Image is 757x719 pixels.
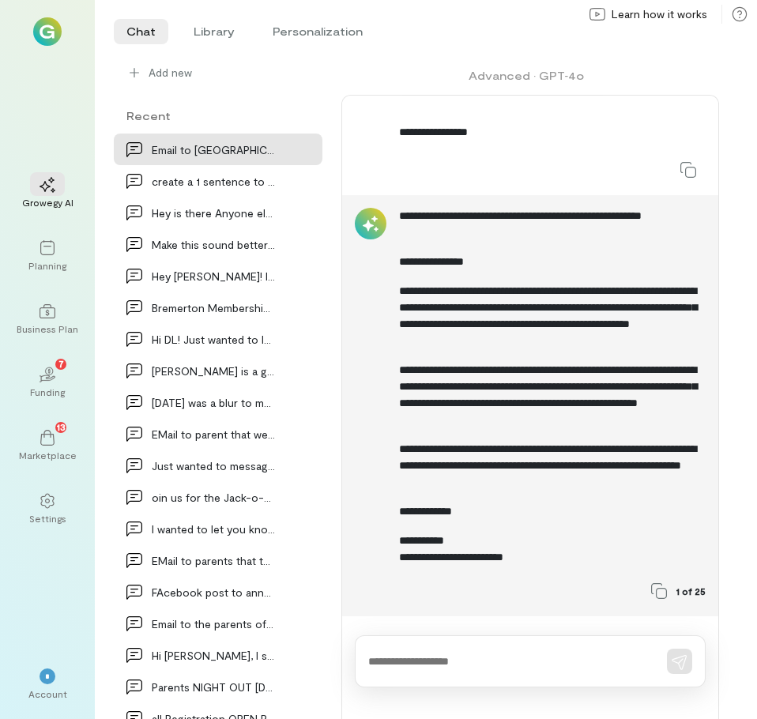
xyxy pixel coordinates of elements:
a: Funding [19,354,76,411]
div: Hi DL! Just wanted to let you know I thought I w… [152,331,275,348]
div: Planning [28,259,66,272]
div: Email to [GEOGRAPHIC_DATA] to remove duplicate registration f… [152,141,275,158]
div: Growegy AI [22,196,73,209]
div: create a 1 sentence to discribe dress up day with… [152,173,275,190]
div: [DATE] was a blur to me my head was pounding and I… [152,394,275,411]
span: 7 [58,356,64,371]
li: Chat [114,19,168,44]
div: Funding [30,386,65,398]
a: Settings [19,480,76,537]
div: Account [28,687,67,700]
a: Planning [19,228,76,284]
span: 1 of 25 [676,585,706,597]
div: EMail to parent that we have thier child register… [152,426,275,442]
div: Business Plan [17,322,78,335]
div: Just wanted to message this to you personally, ab… [152,457,275,474]
div: Marketplace [19,449,77,461]
div: Parents NIGHT OUT [DATE] make a d… [152,679,275,695]
a: Business Plan [19,291,76,348]
span: 13 [57,420,66,434]
span: Add new [149,65,192,81]
div: [PERSON_NAME] is a great kid, he's creative but does nee… [152,363,275,379]
a: Growegy AI [19,164,76,221]
div: Hi [PERSON_NAME], I spoke with [PERSON_NAME] [DATE] about… [152,647,275,664]
div: FAcebook post to annouce a promotion to [GEOGRAPHIC_DATA]… [152,584,275,600]
a: Marketplace [19,417,76,474]
div: I wanted to let you know that I’ll be pulling Nic… [152,521,275,537]
div: Settings [29,512,66,525]
div: Make this sound better for a text message Hey [PERSON_NAME]… [152,236,275,253]
li: Personalization [260,19,375,44]
div: Hey is there Anyone else that can do the moonsnai… [152,205,275,221]
li: Library [181,19,247,44]
div: Hey [PERSON_NAME]! I’m trying to get my schedule figured… [152,268,275,284]
div: oin us for the Jack-o-Lantern Jubilee [DATE]… [152,489,275,506]
div: Bremerton Membership Good morning Team! As all of… [152,299,275,316]
div: Recent [114,107,322,124]
div: *Account [19,656,76,713]
div: Email to the parents of [PERSON_NAME], That Te… [152,615,275,632]
span: Learn how it works [612,6,707,22]
div: EMail to parents that thier child [PERSON_NAME], pulled o… [152,552,275,569]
